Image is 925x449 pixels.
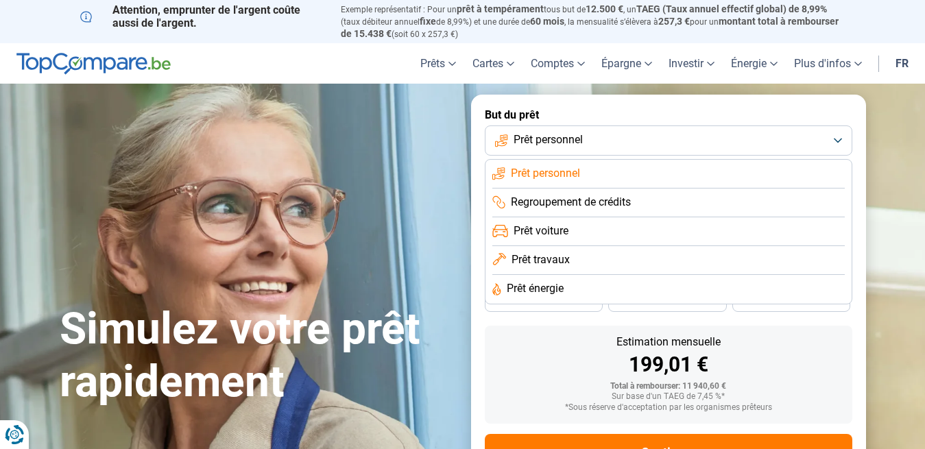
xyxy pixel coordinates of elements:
div: *Sous réserve d'acceptation par les organismes prêteurs [496,403,841,413]
span: Regroupement de crédits [511,195,631,210]
span: montant total à rembourser de 15.438 € [341,16,839,39]
div: 199,01 € [496,354,841,375]
a: Plus d'infos [786,43,870,84]
span: Prêt voiture [514,223,568,239]
img: TopCompare [16,53,171,75]
h1: Simulez votre prêt rapidement [60,303,455,409]
span: Prêt énergie [507,281,564,296]
span: 36 mois [529,298,559,306]
label: But du prêt [485,108,852,121]
p: Exemple représentatif : Pour un tous but de , un (taux débiteur annuel de 8,99%) et une durée de ... [341,3,845,40]
a: Comptes [522,43,593,84]
a: Énergie [723,43,786,84]
a: Prêts [412,43,464,84]
span: 257,3 € [658,16,690,27]
span: prêt à tempérament [457,3,544,14]
span: 60 mois [530,16,564,27]
p: Attention, emprunter de l'argent coûte aussi de l'argent. [80,3,324,29]
span: 30 mois [652,298,682,306]
a: Investir [660,43,723,84]
div: Sur base d'un TAEG de 7,45 %* [496,392,841,402]
span: 12.500 € [586,3,623,14]
button: Prêt personnel [485,125,852,156]
span: Prêt travaux [512,252,570,267]
span: Prêt personnel [511,166,580,181]
a: Cartes [464,43,522,84]
span: fixe [420,16,436,27]
div: Total à rembourser: 11 940,60 € [496,382,841,391]
div: Estimation mensuelle [496,337,841,348]
a: Épargne [593,43,660,84]
span: 24 mois [776,298,806,306]
span: TAEG (Taux annuel effectif global) de 8,99% [636,3,827,14]
a: fr [887,43,917,84]
span: Prêt personnel [514,132,583,147]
